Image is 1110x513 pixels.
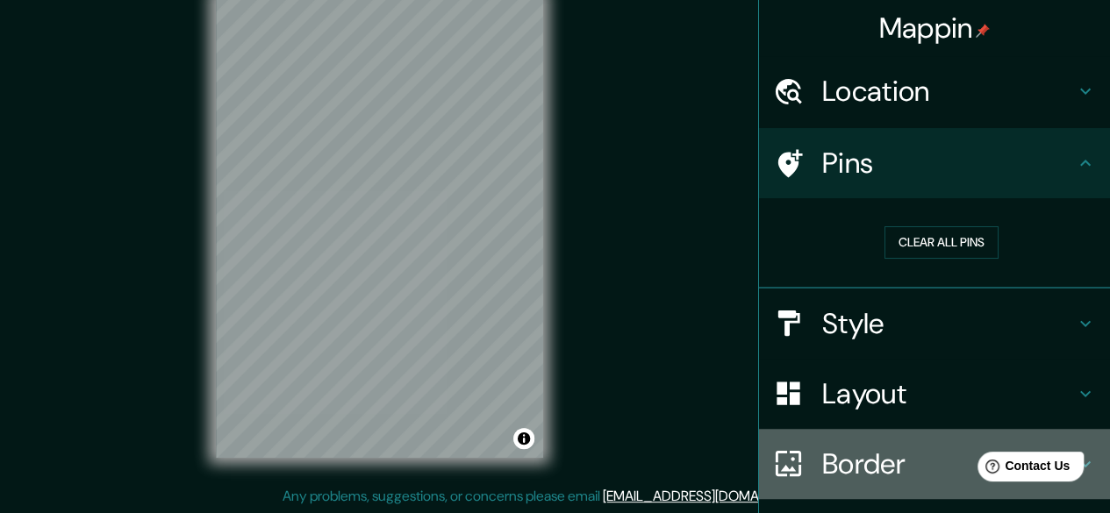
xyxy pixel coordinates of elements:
[283,486,822,507] p: Any problems, suggestions, or concerns please email .
[822,446,1075,481] h4: Border
[759,359,1110,429] div: Layout
[513,428,534,449] button: Toggle attribution
[976,24,990,38] img: pin-icon.png
[822,306,1075,341] h4: Style
[759,56,1110,126] div: Location
[822,74,1075,109] h4: Location
[759,429,1110,499] div: Border
[759,128,1110,198] div: Pins
[759,289,1110,359] div: Style
[884,226,999,259] button: Clear all pins
[954,445,1091,494] iframe: Help widget launcher
[603,487,820,505] a: [EMAIL_ADDRESS][DOMAIN_NAME]
[879,11,991,46] h4: Mappin
[822,146,1075,181] h4: Pins
[822,376,1075,411] h4: Layout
